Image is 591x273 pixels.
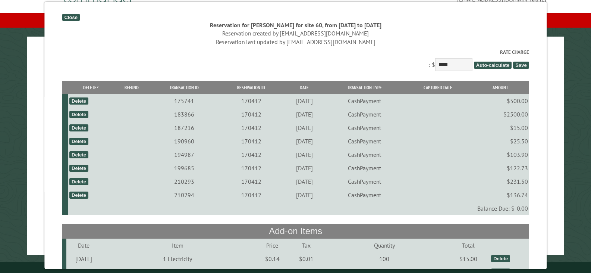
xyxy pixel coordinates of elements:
[325,188,405,202] td: CashPayment
[325,161,405,175] td: CashPayment
[321,239,447,252] td: Quantity
[69,124,88,131] div: Delete
[69,178,88,185] div: Delete
[325,108,405,121] td: CashPayment
[472,81,529,94] th: Amount
[405,81,472,94] th: Captured Date
[472,188,529,202] td: $136.74
[219,161,284,175] td: 170412
[69,165,88,172] div: Delete
[254,265,338,270] small: © Campground Commander LLC. All rights reserved.
[325,81,405,94] th: Transaction Type
[447,239,490,252] td: Total
[291,252,322,266] td: $0.01
[69,138,88,145] div: Delete
[150,161,219,175] td: 199685
[325,94,405,108] td: CashPayment
[472,148,529,161] td: $103.90
[150,188,219,202] td: 210294
[68,81,114,94] th: Delete?
[447,252,490,266] td: $15.00
[219,94,284,108] td: 170412
[325,121,405,134] td: CashPayment
[472,161,529,175] td: $122.73
[284,148,325,161] td: [DATE]
[513,62,529,69] span: Save
[219,108,284,121] td: 170412
[150,148,219,161] td: 194987
[254,252,291,266] td: $0.14
[219,148,284,161] td: 170412
[219,188,284,202] td: 170412
[62,21,529,29] div: Reservation for [PERSON_NAME] for site 60, from [DATE] to [DATE]
[62,38,529,46] div: Reservation last updated by [EMAIL_ADDRESS][DOMAIN_NAME]
[284,81,325,94] th: Date
[69,192,88,199] div: Delete
[284,121,325,134] td: [DATE]
[62,14,79,21] div: Close
[284,108,325,121] td: [DATE]
[150,108,219,121] td: 183866
[284,188,325,202] td: [DATE]
[62,49,529,56] label: Rate Charge
[66,239,101,252] td: Date
[101,252,254,266] td: 1 Electricity
[150,81,219,94] th: Transaction ID
[325,175,405,188] td: CashPayment
[472,108,529,121] td: $2500.00
[150,175,219,188] td: 210293
[474,62,512,69] span: Auto-calculate
[69,97,88,105] div: Delete
[101,239,254,252] td: Item
[291,239,322,252] td: Tax
[69,111,88,118] div: Delete
[284,134,325,148] td: [DATE]
[68,202,529,215] td: Balance Due: $-0.00
[150,94,219,108] td: 175741
[472,134,529,148] td: $25.50
[254,239,291,252] td: Price
[472,121,529,134] td: $15.00
[219,175,284,188] td: 170412
[325,134,405,148] td: CashPayment
[62,49,529,73] div: : $
[321,252,447,266] td: 100
[114,81,150,94] th: Refund
[284,94,325,108] td: [DATE]
[66,252,101,266] td: [DATE]
[219,134,284,148] td: 170412
[284,161,325,175] td: [DATE]
[150,134,219,148] td: 190960
[69,151,88,158] div: Delete
[62,29,529,37] div: Reservation created by [EMAIL_ADDRESS][DOMAIN_NAME]
[491,255,510,262] div: Delete
[284,175,325,188] td: [DATE]
[472,175,529,188] td: $231.50
[62,224,529,238] th: Add-on Items
[150,121,219,134] td: 187216
[472,94,529,108] td: $500.00
[219,81,284,94] th: Reservation ID
[219,121,284,134] td: 170412
[325,148,405,161] td: CashPayment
